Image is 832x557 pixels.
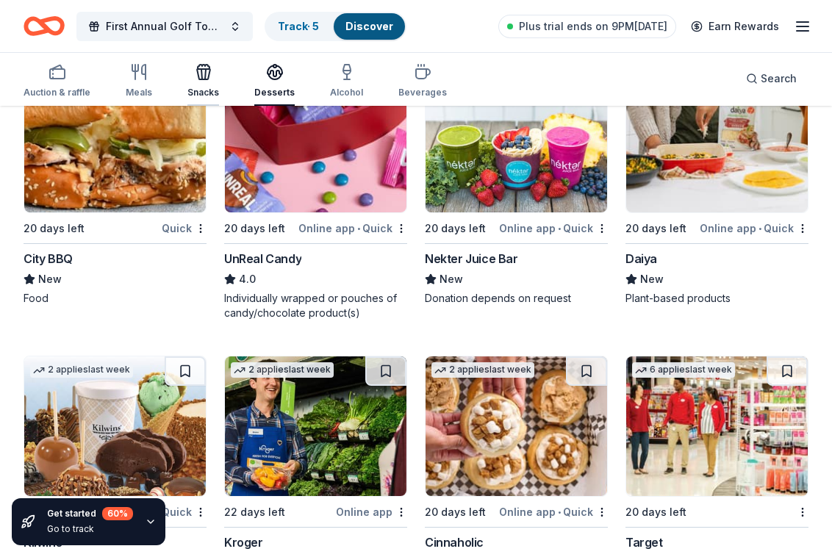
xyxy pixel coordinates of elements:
div: Online app Quick [700,219,808,237]
div: Go to track [47,523,133,535]
div: 20 days left [24,220,85,237]
button: Desserts [254,57,295,106]
div: Nekter Juice Bar [425,250,518,267]
div: Online app Quick [298,219,407,237]
div: Beverages [398,87,447,98]
div: Online app [336,503,407,521]
div: Online app Quick [499,219,608,237]
button: Search [734,64,808,93]
div: Food [24,291,207,306]
img: Image for Cinnaholic [426,356,607,496]
span: New [640,270,664,288]
button: Meals [126,57,152,106]
span: • [558,506,561,518]
button: First Annual Golf Tournament and Evening Celebration [76,12,253,41]
img: Image for Daiya [626,73,808,212]
div: Desserts [254,87,295,98]
button: Track· 5Discover [265,12,406,41]
img: Image for Target [626,356,808,496]
div: Meals [126,87,152,98]
img: Image for Kroger [225,356,406,496]
img: Image for UnReal Candy [225,73,406,212]
div: Daiya [625,250,657,267]
div: 6 applies last week [632,362,735,378]
span: Plus trial ends on 9PM[DATE] [519,18,667,35]
a: Track· 5 [278,20,319,32]
span: 4.0 [239,270,256,288]
span: Search [761,70,797,87]
div: City BBQ [24,250,73,267]
a: Plus trial ends on 9PM[DATE] [498,15,676,38]
a: Image for Daiya1 applylast week20 days leftOnline app•QuickDaiyaNewPlant-based products [625,72,808,306]
span: • [558,223,561,234]
div: 60 % [102,507,133,520]
div: 2 applies last week [431,362,534,378]
span: New [38,270,62,288]
button: Auction & raffle [24,57,90,106]
div: 20 days left [625,503,686,521]
div: Donation depends on request [425,291,608,306]
a: Home [24,9,65,43]
div: 2 applies last week [30,362,133,378]
div: Online app Quick [499,503,608,521]
button: Snacks [187,57,219,106]
a: Image for City BBQ20 days leftQuickCity BBQNewFood [24,72,207,306]
div: Get started [47,507,133,520]
div: Alcohol [330,87,363,98]
div: 20 days left [625,220,686,237]
a: Image for Nekter Juice Bar2 applieslast week20 days leftOnline app•QuickNekter Juice BarNewDonati... [425,72,608,306]
button: Beverages [398,57,447,106]
div: 22 days left [224,503,285,521]
img: Image for City BBQ [24,73,206,212]
img: Image for Nekter Juice Bar [426,73,607,212]
a: Discover [345,20,393,32]
img: Image for Kilwins [24,356,206,496]
div: 20 days left [425,220,486,237]
div: 2 applies last week [231,362,334,378]
div: 20 days left [425,503,486,521]
a: Earn Rewards [682,13,788,40]
button: Alcohol [330,57,363,106]
span: • [357,223,360,234]
div: UnReal Candy [224,250,301,267]
div: Plant-based products [625,291,808,306]
div: Individually wrapped or pouches of candy/chocolate product(s) [224,291,407,320]
div: Auction & raffle [24,87,90,98]
span: New [440,270,463,288]
span: • [759,223,761,234]
div: Quick [162,219,207,237]
div: Cinnaholic [425,533,484,551]
div: 20 days left [224,220,285,237]
span: First Annual Golf Tournament and Evening Celebration [106,18,223,35]
div: Snacks [187,87,219,98]
div: Target [625,533,663,551]
a: Image for UnReal Candy6 applieslast week20 days leftOnline app•QuickUnReal Candy4.0Individually w... [224,72,407,320]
